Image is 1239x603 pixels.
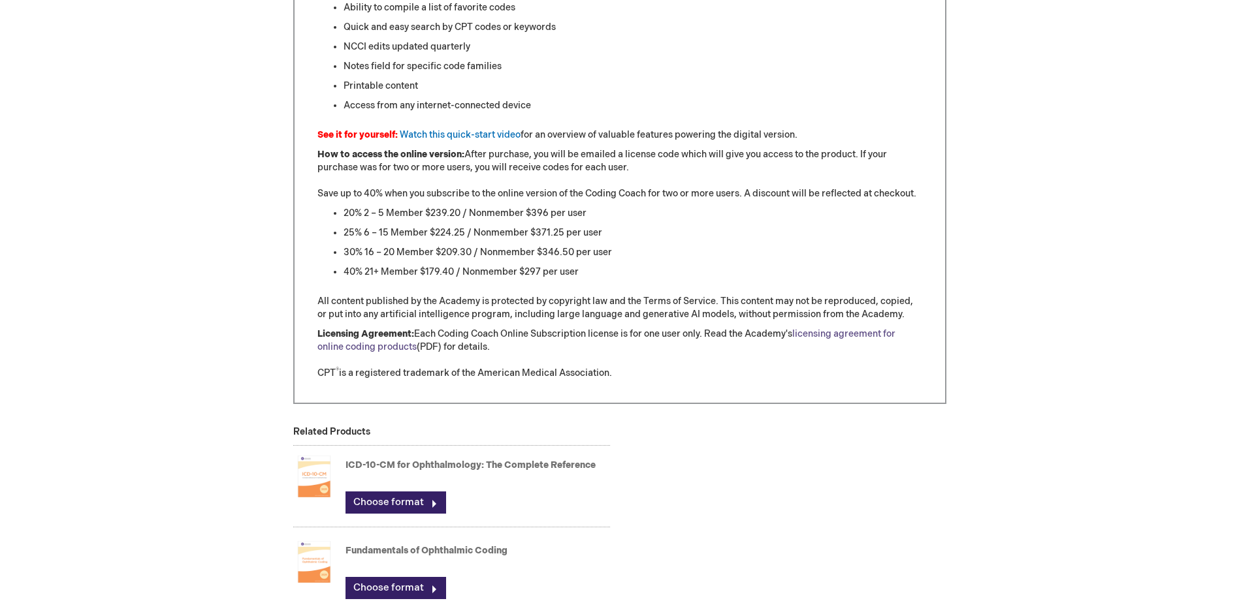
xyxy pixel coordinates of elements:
sup: ® [336,367,339,375]
li: 30% 16 – 20 Member $209.30 / Nonmember $346.50 per user [344,246,922,259]
a: Watch this quick-start video [400,129,521,140]
strong: How to access the online version: [317,149,464,160]
li: Access from any internet-connected device [344,99,922,112]
li: 20% 2 – 5 Member $239.20 / Nonmember $396 per user [344,207,922,220]
p: All content published by the Academy is protected by copyright law and the Terms of Service. This... [317,295,922,321]
font: See it for yourself: [317,129,398,140]
strong: Licensing Agreement: [317,328,414,339]
li: Printable content [344,80,922,93]
li: Quick and easy search by CPT codes or keywords [344,21,922,34]
img: ICD-10-CM for Ophthalmology: The Complete Reference [293,450,335,502]
p: After purchase, you will be emailed a license code which will give you access to the product. If ... [317,148,922,200]
a: ICD-10-CM for Ophthalmology: The Complete Reference [346,459,596,471]
a: Choose format [346,577,446,599]
li: 25% 6 – 15 Member $224.25 / Nonmember $371.25 per user [344,226,922,240]
img: Fundamentals of Ophthalmic Coding [293,536,335,588]
li: Ability to compile a list of favorite codes [344,1,922,14]
a: Choose format [346,491,446,514]
li: NCCI edits updated quarterly [344,40,922,54]
li: Notes field for specific code families [344,60,922,73]
p: Each Coding Coach Online Subscription license is for one user only. Read the Academy's (PDF) for ... [317,328,922,380]
a: Fundamentals of Ophthalmic Coding [346,545,507,556]
p: for an overview of valuable features powering the digital version. [317,129,922,142]
strong: Related Products [293,426,370,437]
li: 40% 21+ Member $179.40 / Nonmember $297 per user [344,266,922,279]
